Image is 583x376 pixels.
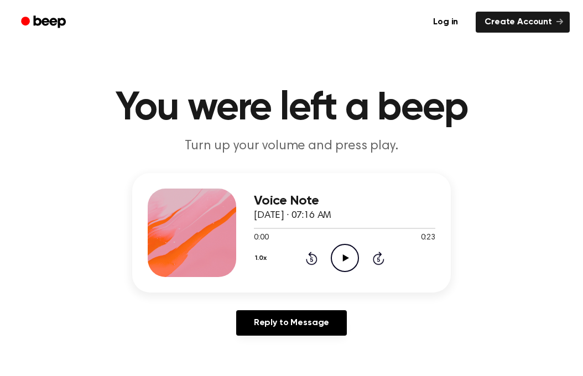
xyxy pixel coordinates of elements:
[236,310,347,336] a: Reply to Message
[254,249,270,268] button: 1.0x
[422,9,469,35] a: Log in
[13,88,570,128] h1: You were left a beep
[79,137,504,155] p: Turn up your volume and press play.
[254,194,435,208] h3: Voice Note
[476,12,570,33] a: Create Account
[254,211,331,221] span: [DATE] · 07:16 AM
[13,12,76,33] a: Beep
[254,232,268,244] span: 0:00
[421,232,435,244] span: 0:23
